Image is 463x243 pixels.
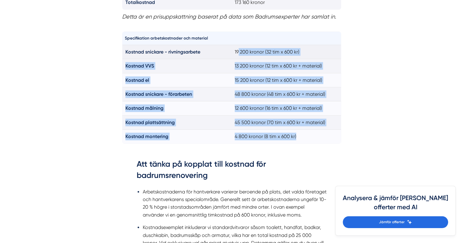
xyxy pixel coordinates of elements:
strong: Kostnad målning [125,105,163,111]
em: Detta är en prisuppskattning baserat på data som Badrumsexperter har samlat in. [122,13,336,20]
strong: Kostnad montering [125,134,168,139]
span: Jämför offerter [379,219,405,225]
td: 12 600 kronor (16 tim x 600 kr + material) [232,101,341,115]
td: 48 800 kronor (48 tim x 600 kr + material) [232,87,341,101]
td: 4 800 kronor (8 tim x 600 kr) [232,130,341,144]
td: 15 200 kronor (12 tim x 600 kr + material) [232,73,341,87]
td: 13 200 kronor (12 tim x 600 kr + material) [232,59,341,73]
strong: Kostnad snickare - rivningsarbete [125,49,200,55]
strong: Kostnad plattsättning [125,120,175,125]
td: 19 200 kronor (32 tim x 600 kr) [232,45,341,59]
h3: Att tänka på kopplat till kostnad för badrumsrenovering [137,159,327,184]
strong: Kostnad snickare - förarbeten [125,91,192,97]
a: Jämför offerter [343,216,448,228]
h4: Analysera & jämför [PERSON_NAME] offerter med AI [343,193,448,216]
td: 45 500 kronor (70 tim x 600 kr + material) [232,115,341,129]
strong: Kostnad el [125,77,149,83]
strong: Kostnad VVS [125,63,154,69]
li: Arbetskostnaderna för hantverkare varierar beroende på plats, det valda företaget och hantverkare... [143,188,327,219]
th: Specifikation arbetskostnader och material [122,32,232,45]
